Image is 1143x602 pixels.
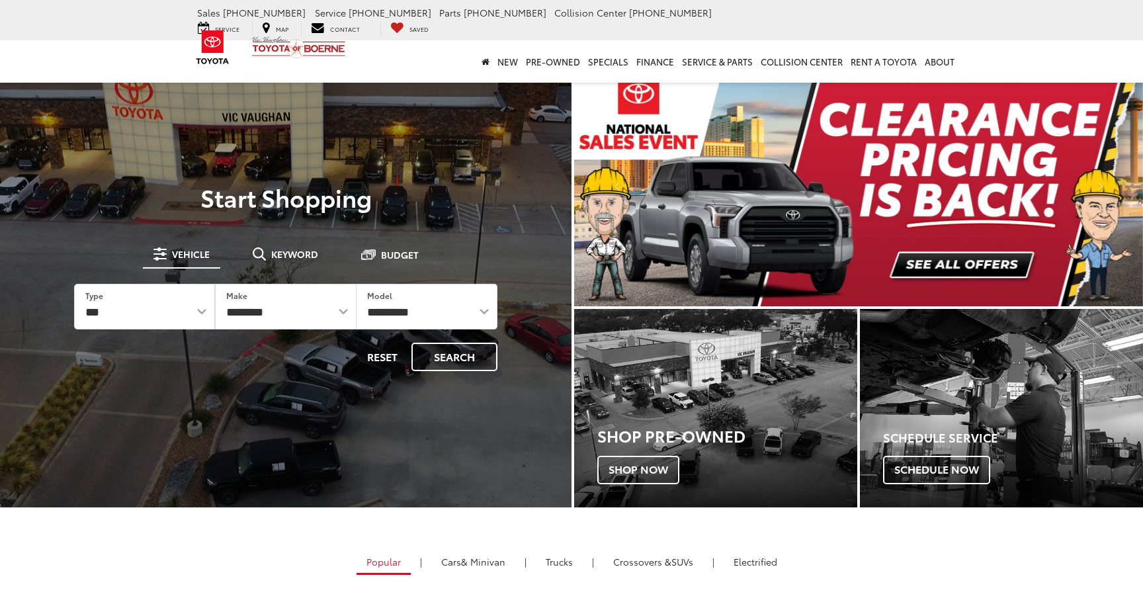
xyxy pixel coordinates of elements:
section: Carousel section with vehicle pictures - may contain disclaimers. [574,66,1143,306]
img: Clearance Pricing Is Back [574,66,1143,306]
a: New [493,40,522,83]
a: Pre-Owned [522,40,584,83]
a: Trucks [536,550,583,573]
label: Make [226,290,247,301]
a: Service [188,21,249,36]
li: | [709,555,718,568]
a: Finance [632,40,678,83]
span: & Minivan [461,555,505,568]
span: [PHONE_NUMBER] [223,6,306,19]
a: Service & Parts: Opens in a new tab [678,40,757,83]
a: Shop Pre-Owned Shop Now [574,309,857,507]
span: [PHONE_NUMBER] [629,6,712,19]
span: Crossovers & [613,555,671,568]
a: Map [252,21,298,36]
span: Service [215,24,239,33]
span: Vehicle [172,249,210,259]
span: Service [315,6,346,19]
label: Type [85,290,103,301]
span: Shop Now [597,456,679,484]
span: Keyword [271,249,318,259]
a: Schedule Service Schedule Now [860,309,1143,507]
span: [PHONE_NUMBER] [464,6,546,19]
label: Model [367,290,392,301]
button: Click to view previous picture. [574,93,659,280]
a: Specials [584,40,632,83]
h4: Schedule Service [883,431,1143,445]
a: Collision Center [757,40,847,83]
span: Map [276,24,288,33]
a: My Saved Vehicles [380,21,439,36]
a: Contact [301,21,370,36]
button: Click to view next picture. [1058,93,1143,280]
h3: Shop Pre-Owned [597,427,857,444]
span: Collision Center [554,6,626,19]
span: Contact [330,24,360,33]
div: Toyota [574,309,857,507]
span: Saved [409,24,429,33]
button: Search [411,343,497,371]
li: | [589,555,597,568]
div: Toyota [860,309,1143,507]
a: Rent a Toyota [847,40,921,83]
img: Toyota [188,26,237,69]
span: Sales [197,6,220,19]
span: Budget [381,250,419,259]
a: Popular [357,550,411,575]
a: Home [478,40,493,83]
button: Reset [356,343,409,371]
span: [PHONE_NUMBER] [349,6,431,19]
div: carousel slide number 1 of 2 [574,66,1143,306]
a: Cars [431,550,515,573]
span: Schedule Now [883,456,990,484]
a: SUVs [603,550,703,573]
span: Parts [439,6,461,19]
img: Vic Vaughan Toyota of Boerne [251,36,346,59]
li: | [521,555,530,568]
a: About [921,40,958,83]
a: Electrified [724,550,787,573]
li: | [417,555,425,568]
p: Start Shopping [56,184,516,210]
